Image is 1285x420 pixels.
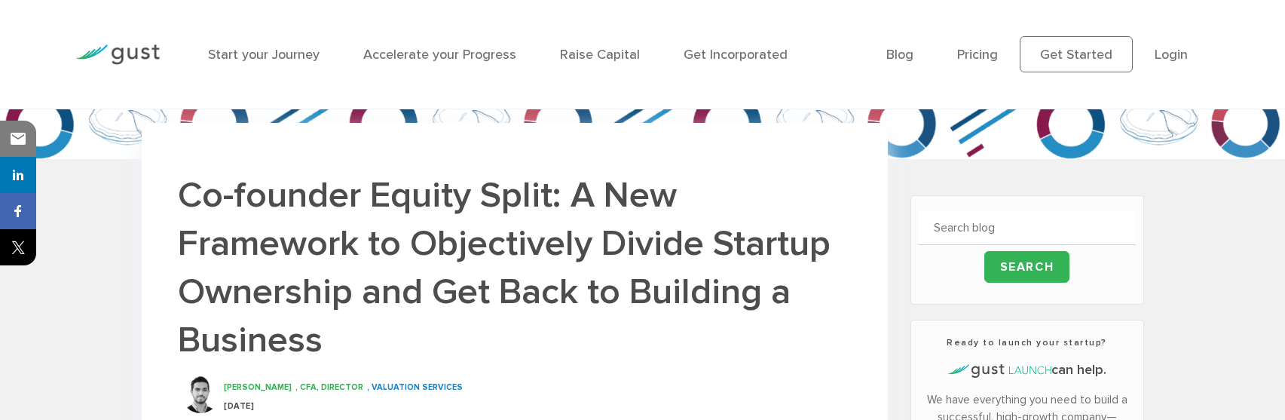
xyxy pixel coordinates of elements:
[560,47,640,63] a: Raise Capital
[178,171,852,363] h1: Co-founder Equity Split: A New Framework to Objectively Divide Startup Ownership and Get Back to ...
[75,44,160,65] img: Gust Logo
[224,401,254,411] span: [DATE]
[1020,36,1133,72] a: Get Started
[919,211,1136,245] input: Search blog
[295,382,363,392] span: , CFA, DIRECTOR
[919,360,1136,380] h4: can help.
[957,47,998,63] a: Pricing
[984,251,1070,283] input: Search
[886,47,913,63] a: Blog
[182,376,219,413] img: Keyvan Firouzi
[208,47,320,63] a: Start your Journey
[224,382,292,392] span: [PERSON_NAME]
[919,336,1136,349] h3: Ready to launch your startup?
[684,47,788,63] a: Get Incorporated
[363,47,516,63] a: Accelerate your Progress
[1155,47,1188,63] a: Login
[367,382,463,392] span: , VALUATION SERVICES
